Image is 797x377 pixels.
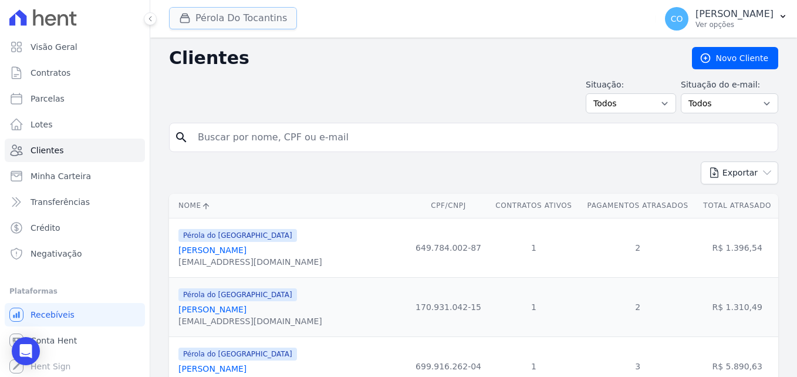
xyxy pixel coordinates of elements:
th: Total Atrasado [696,194,778,218]
td: 1 [488,277,579,336]
div: [EMAIL_ADDRESS][DOMAIN_NAME] [178,256,322,268]
a: Conta Hent [5,329,145,352]
td: 1 [488,218,579,277]
label: Situação do e-mail: [681,79,778,91]
button: Exportar [701,161,778,184]
span: Lotes [31,119,53,130]
div: Open Intercom Messenger [12,337,40,365]
span: Minha Carteira [31,170,91,182]
a: Recebíveis [5,303,145,326]
span: Contratos [31,67,70,79]
td: R$ 1.310,49 [696,277,778,336]
span: Negativação [31,248,82,260]
a: Crédito [5,216,145,240]
a: Negativação [5,242,145,265]
a: [PERSON_NAME] [178,364,246,373]
span: Transferências [31,196,90,208]
a: Minha Carteira [5,164,145,188]
span: CO [671,15,683,23]
span: Recebíveis [31,309,75,321]
a: [PERSON_NAME] [178,245,246,255]
a: Parcelas [5,87,145,110]
button: Pérola Do Tocantins [169,7,297,29]
span: Parcelas [31,93,65,105]
a: Clientes [5,139,145,162]
h2: Clientes [169,48,673,69]
span: Crédito [31,222,60,234]
span: Pérola do [GEOGRAPHIC_DATA] [178,348,297,361]
div: [EMAIL_ADDRESS][DOMAIN_NAME] [178,315,322,327]
a: Visão Geral [5,35,145,59]
th: CPF/CNPJ [408,194,488,218]
td: 2 [579,277,696,336]
th: Pagamentos Atrasados [579,194,696,218]
input: Buscar por nome, CPF ou e-mail [191,126,773,149]
span: Visão Geral [31,41,77,53]
td: 170.931.042-15 [408,277,488,336]
p: Ver opções [695,20,774,29]
a: [PERSON_NAME] [178,305,246,314]
label: Situação: [586,79,676,91]
td: 649.784.002-87 [408,218,488,277]
p: [PERSON_NAME] [695,8,774,20]
a: Novo Cliente [692,47,778,69]
span: Pérola do [GEOGRAPHIC_DATA] [178,288,297,301]
i: search [174,130,188,144]
th: Nome [169,194,408,218]
th: Contratos Ativos [488,194,579,218]
span: Conta Hent [31,335,77,346]
button: CO [PERSON_NAME] Ver opções [656,2,797,35]
span: Clientes [31,144,63,156]
td: 2 [579,218,696,277]
span: Pérola do [GEOGRAPHIC_DATA] [178,229,297,242]
div: Plataformas [9,284,140,298]
td: R$ 1.396,54 [696,218,778,277]
a: Contratos [5,61,145,85]
a: Lotes [5,113,145,136]
a: Transferências [5,190,145,214]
